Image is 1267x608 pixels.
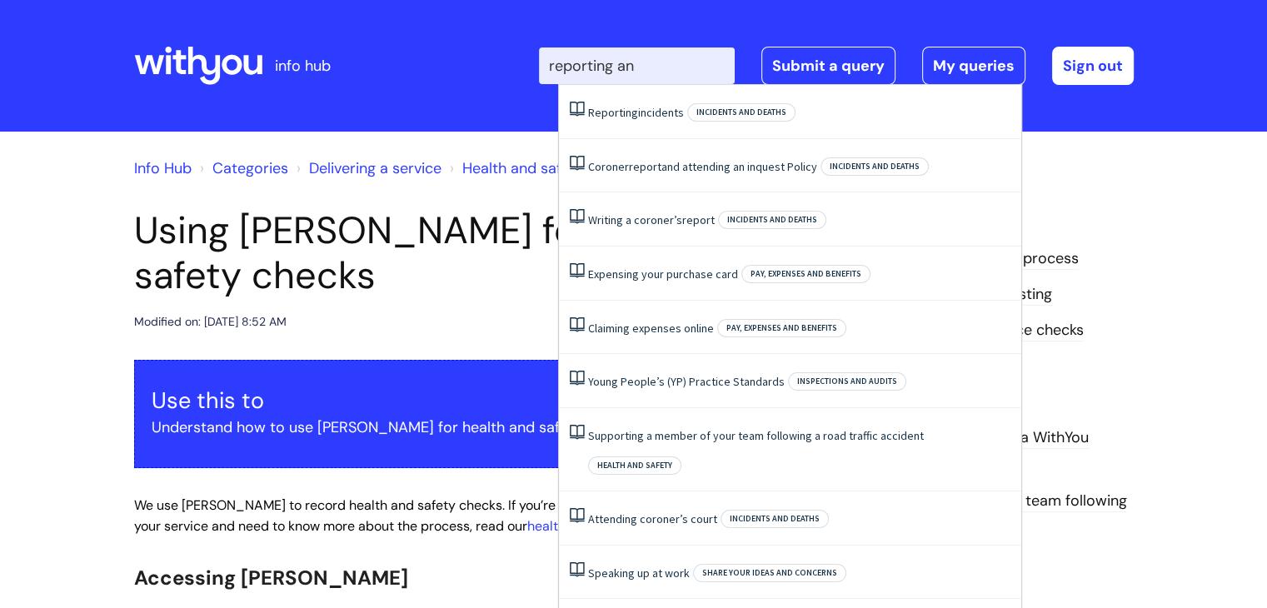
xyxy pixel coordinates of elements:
a: Writing a coroner’sreport [588,212,715,227]
span: Inspections and audits [788,372,906,391]
input: Search [539,47,735,84]
a: health and safety checks process article [527,517,776,535]
p: Understand how to use [PERSON_NAME] for health and safety checks. [152,414,775,441]
p: info hub [275,52,331,79]
span: Incidents and deaths [687,103,796,122]
span: Accessing [PERSON_NAME] [134,565,408,591]
a: Supporting a member of your team following a road traffic accident [588,428,924,443]
span: We use [PERSON_NAME] to record health and safety checks. If you’re responsible for health and saf... [134,496,778,535]
a: Claiming expenses online [588,321,714,336]
a: Reportingincidents [588,105,684,120]
a: Attending coroner’s court [588,511,717,526]
li: Health and safety [446,155,584,182]
span: Health and safety [588,456,681,475]
span: Pay, expenses and benefits [717,319,846,337]
li: Delivering a service [292,155,441,182]
a: Young People’s (YP) Practice Standards [588,374,785,389]
a: Coronerreportand attending an inquest Policy [588,159,817,174]
a: My queries [922,47,1025,85]
span: Share your ideas and concerns [693,564,846,582]
a: Sign out [1052,47,1134,85]
span: Reporting [588,105,638,120]
h1: Using [PERSON_NAME] for health and safety checks [134,208,792,298]
a: Health and safety [462,158,584,178]
a: Categories [212,158,288,178]
a: Delivering a service [309,158,441,178]
a: Submit a query [761,47,895,85]
h3: Use this to [152,387,775,414]
a: Speaking up at work [588,566,690,581]
div: | - [539,47,1134,85]
a: Info Hub [134,158,192,178]
span: report [682,212,715,227]
span: report [629,159,661,174]
div: Modified on: [DATE] 8:52 AM [134,311,287,332]
span: Incidents and deaths [821,157,929,176]
span: Pay, expenses and benefits [741,265,870,283]
li: Solution home [196,155,288,182]
a: Expensing your purchase card [588,267,738,282]
span: Incidents and deaths [718,211,826,229]
span: Incidents and deaths [721,510,829,528]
